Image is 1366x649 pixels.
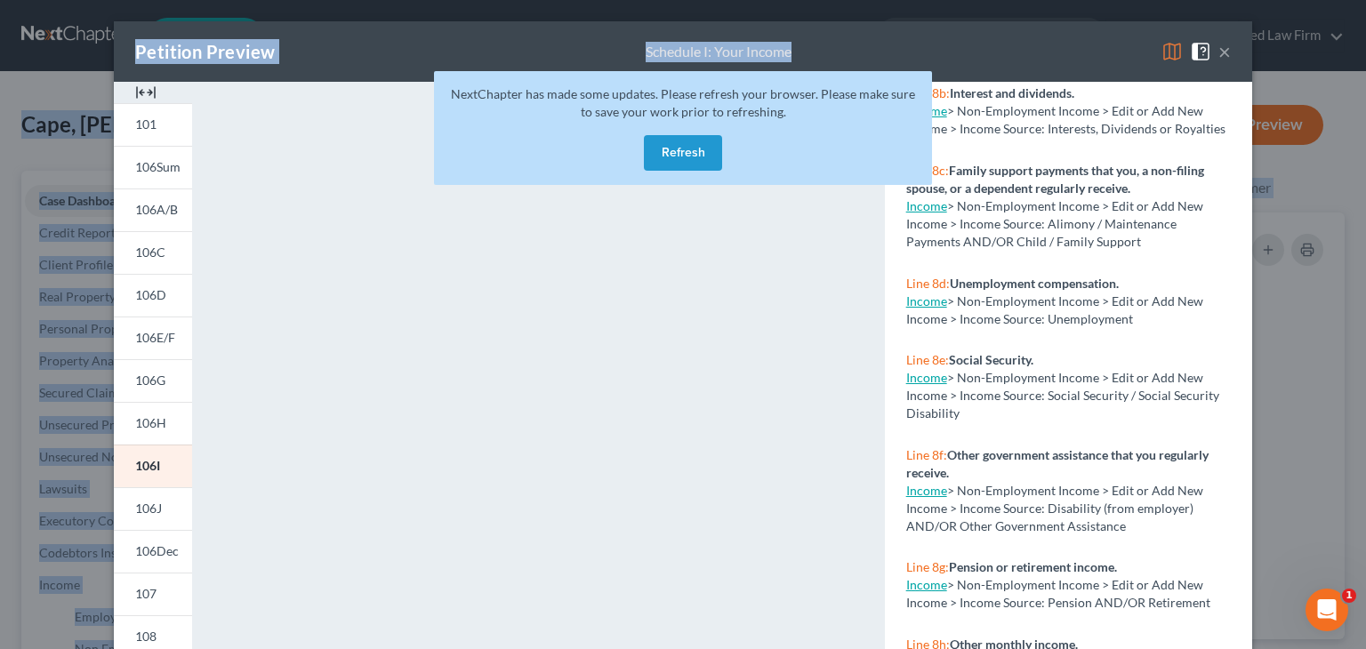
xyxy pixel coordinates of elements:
[1342,589,1356,603] span: 1
[906,577,947,592] a: Income
[114,573,192,615] a: 107
[114,316,192,359] a: 106E/F
[114,359,192,402] a: 106G
[135,458,160,473] span: 106I
[906,483,947,498] a: Income
[135,501,162,516] span: 106J
[906,559,949,574] span: Line 8g:
[906,370,947,385] a: Income
[906,352,949,367] span: Line 8e:
[135,159,181,174] span: 106Sum
[114,530,192,573] a: 106Dec
[950,85,1074,100] strong: Interest and dividends.
[906,447,947,462] span: Line 8f:
[135,543,179,558] span: 106Dec
[906,276,950,291] span: Line 8d:
[114,146,192,188] a: 106Sum
[1161,41,1183,62] img: map-eea8200ae884c6f1103ae1953ef3d486a96c86aabb227e865a55264e3737af1f.svg
[1190,41,1211,62] img: help-close-5ba153eb36485ed6c1ea00a893f15db1cb9b99d6cae46e1a8edb6c62d00a1a76.svg
[949,352,1033,367] strong: Social Security.
[906,293,947,308] a: Income
[135,629,157,644] span: 108
[135,39,275,64] div: Petition Preview
[114,231,192,274] a: 106C
[906,198,1203,249] span: > Non-Employment Income > Edit or Add New Income > Income Source: Alimony / Maintenance Payments ...
[1306,589,1348,631] iframe: Intercom live chat
[906,103,1225,136] span: > Non-Employment Income > Edit or Add New Income > Income Source: Interests, Dividends or Royalties
[114,445,192,487] a: 106I
[114,487,192,530] a: 106J
[906,577,1210,610] span: > Non-Employment Income > Edit or Add New Income > Income Source: Pension AND/OR Retirement
[114,402,192,445] a: 106H
[906,198,947,213] a: Income
[1218,41,1231,62] button: ×
[135,415,166,430] span: 106H
[906,163,1204,196] strong: Family support payments that you, a non-filing spouse, or a dependent regularly receive.
[114,188,192,231] a: 106A/B
[135,244,165,260] span: 106C
[135,116,157,132] span: 101
[949,559,1117,574] strong: Pension or retirement income.
[646,42,791,62] div: Schedule I: Your Income
[644,135,722,171] button: Refresh
[906,483,1203,533] span: > Non-Employment Income > Edit or Add New Income > Income Source: Disability (from employer) AND/...
[135,82,157,103] img: expand-e0f6d898513216a626fdd78e52531dac95497ffd26381d4c15ee2fc46db09dca.svg
[906,447,1209,480] strong: Other government assistance that you regularly receive.
[114,103,192,146] a: 101
[906,370,1219,421] span: > Non-Employment Income > Edit or Add New Income > Income Source: Social Security / Social Securi...
[135,330,175,345] span: 106E/F
[135,586,157,601] span: 107
[451,86,915,119] span: NextChapter has made some updates. Please refresh your browser. Please make sure to save your wor...
[950,276,1119,291] strong: Unemployment compensation.
[135,287,166,302] span: 106D
[114,274,192,316] a: 106D
[135,202,178,217] span: 106A/B
[906,293,1203,326] span: > Non-Employment Income > Edit or Add New Income > Income Source: Unemployment
[135,373,165,388] span: 106G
